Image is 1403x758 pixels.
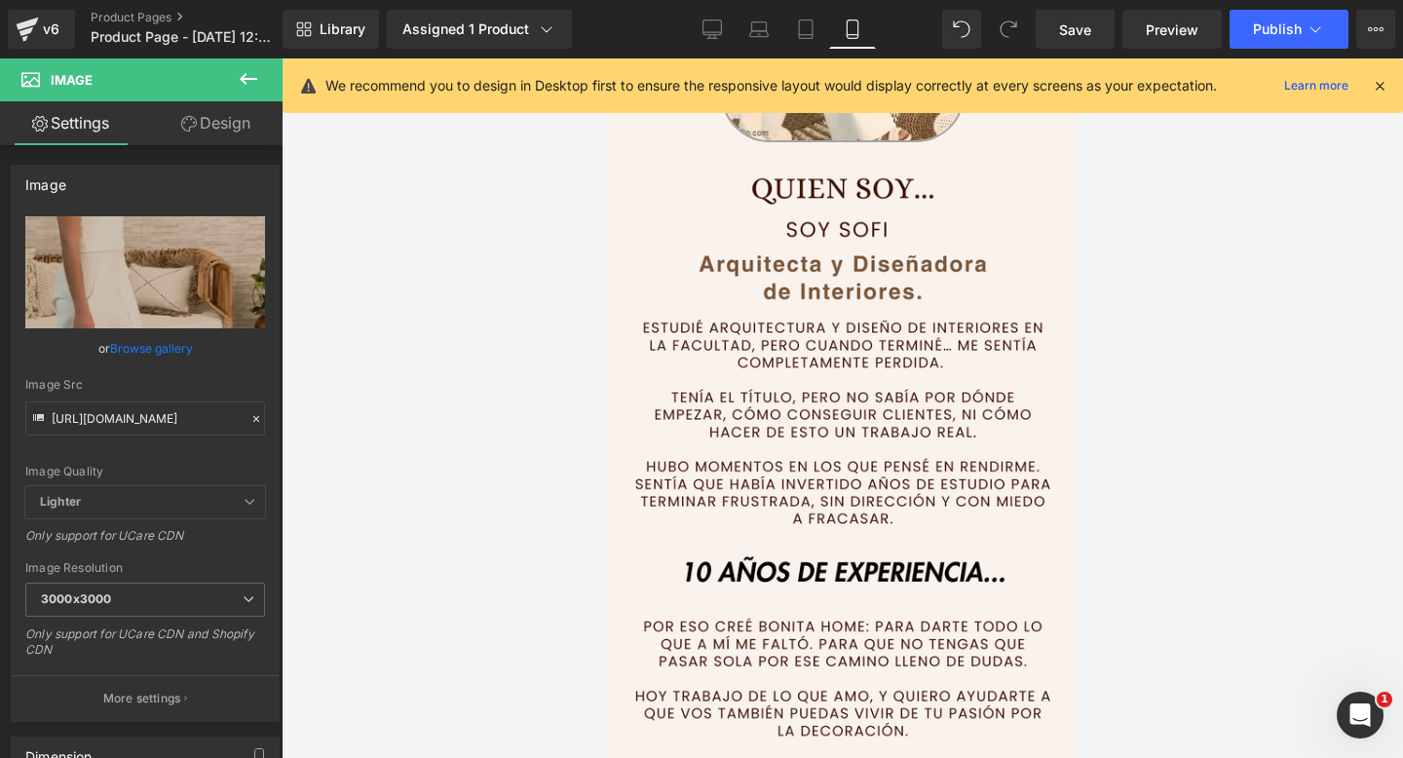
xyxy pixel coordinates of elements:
a: Preview [1122,10,1222,49]
a: Desktop [689,10,736,49]
div: Image Quality [25,465,265,478]
button: Publish [1230,10,1348,49]
div: Image Src [25,378,265,392]
b: 3000x3000 [41,591,111,606]
p: More settings [103,690,181,707]
a: Laptop [736,10,782,49]
span: Library [320,20,365,38]
div: Image [25,166,66,193]
span: Save [1059,19,1091,40]
span: Product Page - [DATE] 12:33:29 [91,29,278,45]
a: Design [145,101,286,145]
div: Assigned 1 Product [402,19,556,39]
a: Mobile [829,10,876,49]
button: More [1356,10,1395,49]
span: Publish [1253,21,1302,37]
a: Tablet [782,10,829,49]
button: Redo [989,10,1028,49]
a: Browse gallery [110,331,193,365]
div: v6 [39,17,63,42]
a: New Library [283,10,379,49]
input: Link [25,401,265,436]
p: We recommend you to design in Desktop first to ensure the responsive layout would display correct... [325,75,1217,96]
b: Lighter [40,494,81,509]
span: Image [51,72,93,88]
div: Only support for UCare CDN [25,528,265,556]
a: Product Pages [91,10,315,25]
div: or [25,338,265,359]
div: Image Resolution [25,561,265,575]
a: v6 [8,10,75,49]
span: 1 [1377,692,1392,707]
div: Only support for UCare CDN and Shopify CDN [25,626,265,670]
button: Undo [942,10,981,49]
iframe: Intercom live chat [1337,692,1384,739]
button: More settings [12,675,279,721]
a: Learn more [1276,74,1356,97]
span: Preview [1146,19,1198,40]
